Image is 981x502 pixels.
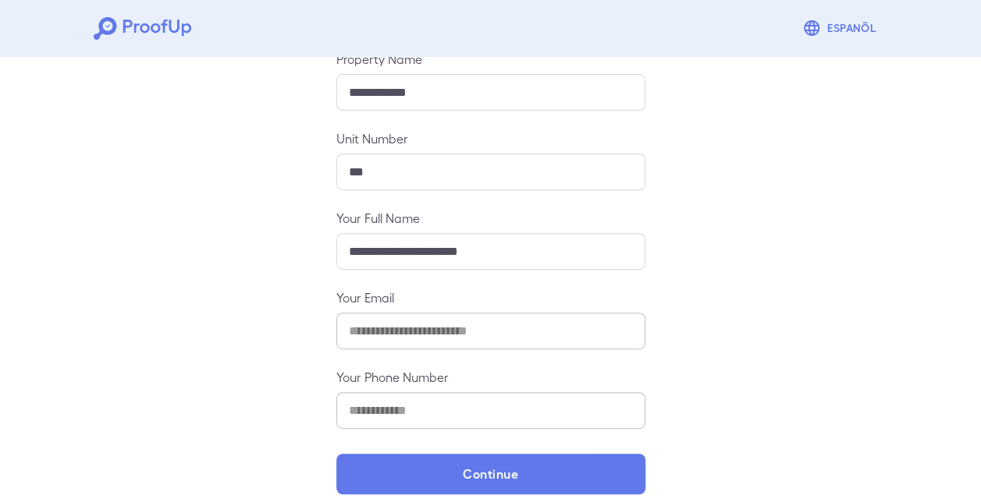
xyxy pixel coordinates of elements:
[336,288,645,306] label: Your Email
[796,12,887,44] button: Espanõl
[336,454,645,494] button: Continue
[336,368,645,386] label: Your Phone Number
[336,129,645,147] label: Unit Number
[336,209,645,227] label: Your Full Name
[336,50,645,68] label: Property Name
